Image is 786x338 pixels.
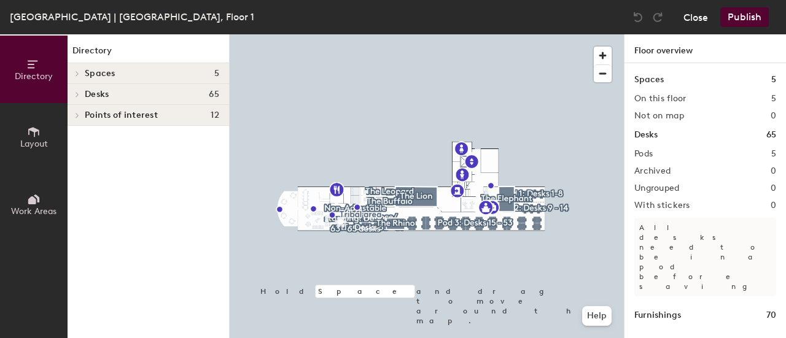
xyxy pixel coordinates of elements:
[582,306,612,326] button: Help
[634,149,653,159] h2: Pods
[214,69,219,79] span: 5
[85,110,158,120] span: Points of interest
[20,139,48,149] span: Layout
[771,94,776,104] h2: 5
[771,111,776,121] h2: 0
[634,94,687,104] h2: On this floor
[634,309,681,322] h1: Furnishings
[652,11,664,23] img: Redo
[11,206,56,217] span: Work Areas
[634,166,671,176] h2: Archived
[85,69,115,79] span: Spaces
[634,128,658,142] h1: Desks
[771,149,776,159] h2: 5
[632,11,644,23] img: Undo
[634,218,776,296] p: All desks need to be in a pod before saving
[15,71,53,82] span: Directory
[634,183,680,193] h2: Ungrouped
[10,9,254,25] div: [GEOGRAPHIC_DATA] | [GEOGRAPHIC_DATA], Floor 1
[771,201,776,210] h2: 0
[683,7,708,27] button: Close
[766,309,776,322] h1: 70
[720,7,769,27] button: Publish
[209,90,219,99] span: 65
[766,128,776,142] h1: 65
[634,73,664,86] h1: Spaces
[211,110,219,120] span: 12
[771,183,776,193] h2: 0
[634,111,684,121] h2: Not on map
[771,73,776,86] h1: 5
[85,90,109,99] span: Desks
[771,166,776,176] h2: 0
[625,34,786,63] h1: Floor overview
[634,201,690,210] h2: With stickers
[68,44,229,63] h1: Directory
